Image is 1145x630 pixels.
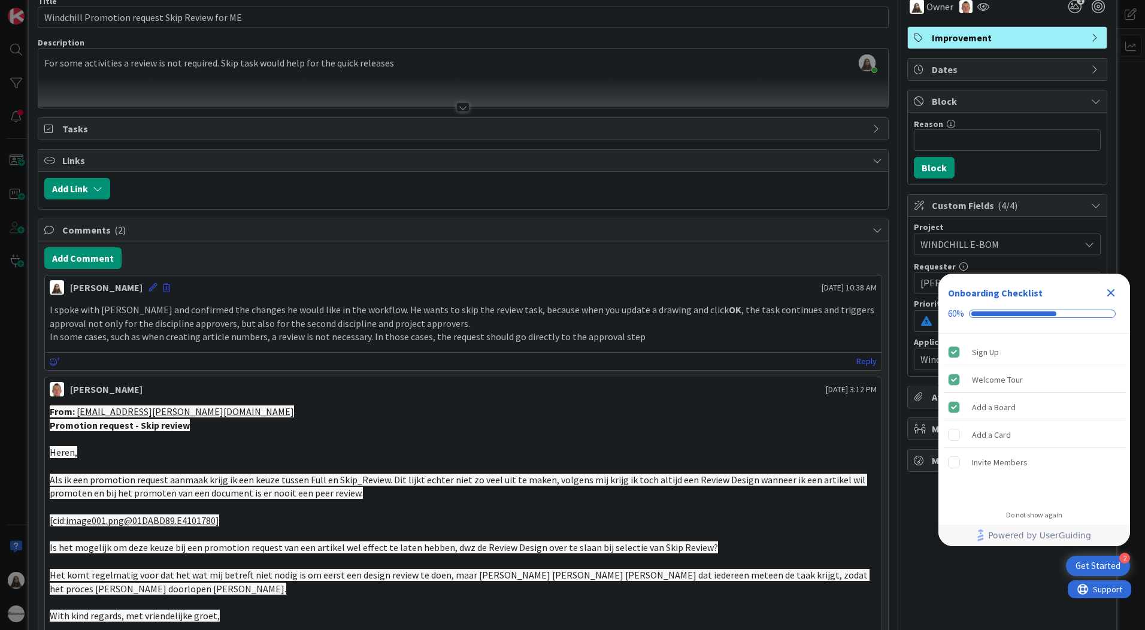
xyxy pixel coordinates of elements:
span: [DATE] 10:38 AM [822,281,877,294]
span: Windchill [920,352,1080,367]
div: Close Checklist [1101,283,1120,302]
span: Block [932,94,1085,108]
div: Invite Members [972,455,1028,470]
div: Checklist progress: 60% [948,308,1120,319]
img: KM [50,280,64,295]
strong: From: [50,405,75,417]
div: Invite Members is incomplete. [943,449,1125,475]
span: WINDCHILL E-BOM [920,236,1074,253]
span: Als ik een promotion request aanmaak krijg ik een keuze tussen Full en Skip_Review. Dit lijkt ech... [50,474,867,499]
button: Add Comment [44,247,122,269]
span: Links [62,153,867,168]
strong: Promotion request - Skip review [50,419,190,431]
span: Support [25,2,54,16]
img: TJ [50,382,64,396]
div: Open Get Started checklist, remaining modules: 2 [1066,556,1130,576]
div: Sign Up [972,345,999,359]
div: Add a Card [972,428,1011,442]
button: Add Link [44,178,110,199]
div: Project [914,223,1101,231]
a: Reply [856,354,877,369]
div: Footer [938,525,1130,546]
span: ] [216,514,219,526]
span: Is het mogelijk om deze keuze bij een promotion request van een artikel wel effect te laten hebbe... [50,541,718,553]
div: 2 [1119,553,1130,564]
span: Attachments [932,390,1085,404]
div: Sign Up is complete. [943,339,1125,365]
a: Powered by UserGuiding [944,525,1124,546]
span: Heren, [50,446,77,458]
span: Powered by UserGuiding [988,528,1091,543]
p: I spoke with [PERSON_NAME] and confirmed the changes he would like in the workflow. He wants to s... [50,303,877,330]
span: ( 2 ) [114,224,126,236]
label: Requester [914,261,956,272]
span: Het komt regelmatig voor dat het wat mij betreft niet nodig is om eerst een design review te doen... [50,569,870,595]
span: [DATE] 3:12 PM [826,383,877,396]
span: ( 4/4 ) [998,199,1017,211]
span: [cid: [50,514,66,526]
p: In some cases, such as when creating article numbers, a review is not necessary. In those cases, ... [50,330,877,344]
a: [EMAIL_ADDRESS][PERSON_NAME][DOMAIN_NAME] [77,405,294,417]
div: Add a Board is complete. [943,394,1125,420]
div: Onboarding Checklist [948,286,1043,300]
img: DgKIAU5DK9CW91CGzAAdOQy4yew5ohpQ.jpeg [859,54,876,71]
div: Do not show again [1006,510,1062,520]
span: Metrics [932,453,1085,468]
span: Tasks [62,122,867,136]
div: Add a Card is incomplete. [943,422,1125,448]
button: Block [914,157,955,178]
label: Reason [914,119,943,129]
div: 60% [948,308,964,319]
a: image001.png@01DABD89.E4101780 [66,514,216,526]
div: Welcome Tour is complete. [943,367,1125,393]
span: With kind regards, met vriendelijke groet, [50,610,220,622]
input: type card name here... [38,7,889,28]
strong: OK [729,304,741,316]
div: Add a Board [972,400,1016,414]
div: Get Started [1076,560,1120,572]
div: Checklist Container [938,274,1130,546]
div: Checklist items [938,334,1130,502]
span: Mirrors [932,422,1085,436]
div: Welcome Tour [972,372,1023,387]
span: Description [38,37,84,48]
span: Improvement [932,31,1085,45]
span: Custom Fields [932,198,1085,213]
div: [PERSON_NAME] [70,382,143,396]
div: Application (CAD/PLM) [914,338,1101,346]
div: Priority [914,299,1101,308]
span: Dates [932,62,1085,77]
div: [PERSON_NAME] [70,280,143,295]
p: For some activities a review is not required. Skip task would help for the quick releases [44,56,882,70]
span: Comments [62,223,867,237]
